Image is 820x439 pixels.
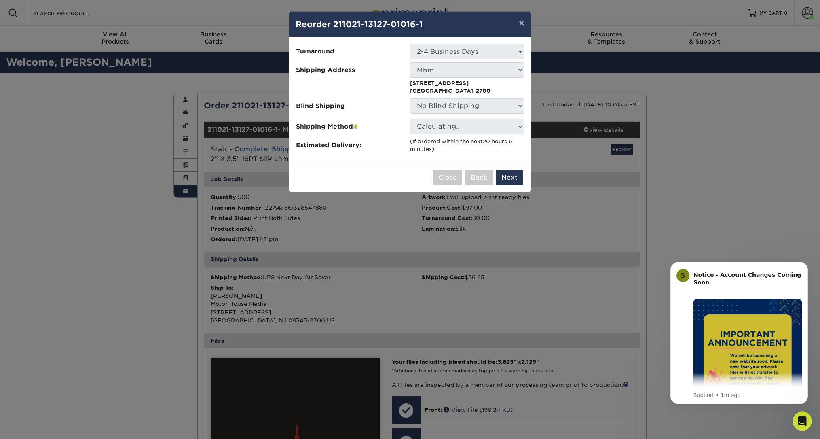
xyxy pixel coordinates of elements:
[296,141,404,150] span: Estimated Delivery:
[410,79,524,95] p: [STREET_ADDRESS] [GEOGRAPHIC_DATA]-2700
[296,122,404,131] span: Shipping Method
[512,12,531,34] button: ×
[296,18,524,30] h4: Reorder 211021-13127-01016-1
[296,101,404,110] span: Blind Shipping
[658,252,820,435] iframe: Intercom notifications message
[296,66,404,75] span: Shipping Address
[496,170,523,185] button: Next
[296,47,404,56] span: Turnaround
[793,411,812,431] iframe: Intercom live chat
[410,138,524,153] div: (If ordered within the next )
[465,170,493,185] button: Back
[433,170,462,185] button: Close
